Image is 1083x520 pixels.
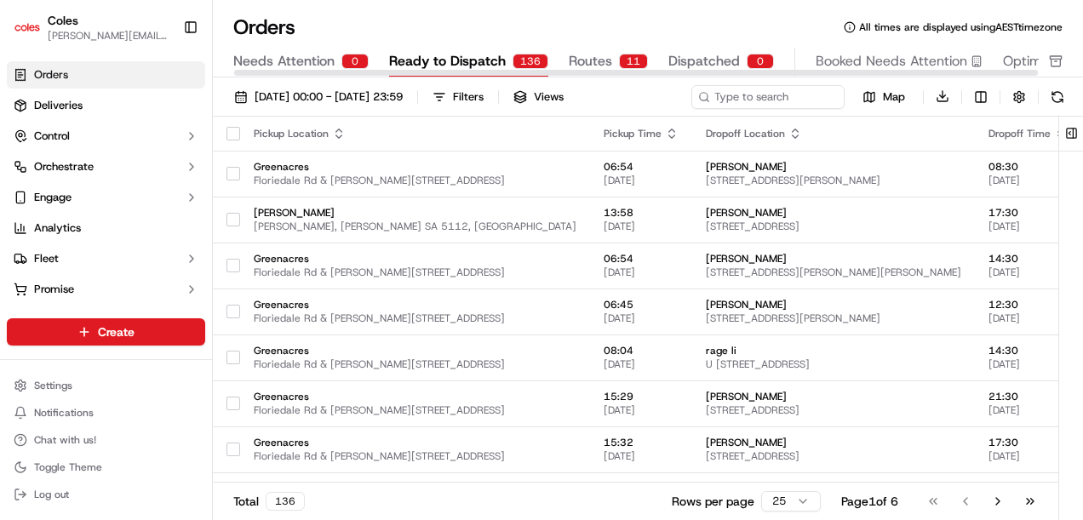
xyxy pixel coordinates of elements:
[706,390,961,403] span: [PERSON_NAME]
[7,374,205,397] button: Settings
[604,220,679,233] span: [DATE]
[58,162,279,179] div: Start new chat
[747,54,774,69] div: 0
[883,89,905,105] span: Map
[7,184,205,211] button: Engage
[254,174,576,187] span: Floriedale Rd & [PERSON_NAME][STREET_ADDRESS]
[604,206,679,220] span: 13:58
[254,252,576,266] span: Greenacres
[34,67,68,83] span: Orders
[34,488,69,501] span: Log out
[604,390,679,403] span: 15:29
[859,20,1063,34] span: All times are displayed using AEST timezone
[226,85,410,109] button: [DATE] 00:00 - [DATE] 23:59
[604,252,679,266] span: 06:54
[44,109,307,127] input: Got a question? Start typing here...
[389,51,506,71] span: Ready to Dispatch
[988,127,1068,140] div: Dropoff Time
[233,51,335,71] span: Needs Attention
[254,390,576,403] span: Greenacres
[289,167,310,187] button: Start new chat
[604,449,679,463] span: [DATE]
[1046,85,1069,109] button: Refresh
[7,123,205,150] button: Control
[10,239,137,270] a: 📗Knowledge Base
[691,85,845,109] input: Type to search
[34,433,96,447] span: Chat with us!
[706,403,961,417] span: [STREET_ADDRESS]
[254,266,576,279] span: Floriedale Rd & [PERSON_NAME][STREET_ADDRESS]
[34,159,94,174] span: Orchestrate
[604,403,679,417] span: [DATE]
[58,179,215,192] div: We're available if you need us!
[255,89,403,105] span: [DATE] 00:00 - [DATE] 23:59
[34,460,102,474] span: Toggle Theme
[7,153,205,180] button: Orchestrate
[534,89,564,105] span: Views
[706,174,961,187] span: [STREET_ADDRESS][PERSON_NAME]
[672,493,754,510] p: Rows per page
[513,54,548,69] div: 136
[7,428,205,452] button: Chat with us!
[988,436,1068,449] span: 17:30
[254,344,576,357] span: Greenacres
[48,12,78,29] button: Coles
[120,287,206,300] a: Powered byPylon
[34,406,94,420] span: Notifications
[17,16,51,50] img: Nash
[34,246,130,263] span: Knowledge Base
[604,436,679,449] span: 15:32
[254,298,576,311] span: Greenacres
[604,127,679,140] div: Pickup Time
[266,492,305,511] div: 136
[341,54,369,69] div: 0
[98,323,135,340] span: Create
[706,127,961,140] div: Dropoff Location
[14,14,41,41] img: Coles
[706,160,961,174] span: [PERSON_NAME]
[17,67,310,94] p: Welcome 👋
[7,214,205,242] a: Analytics
[34,129,70,144] span: Control
[425,85,491,109] button: Filters
[17,162,48,192] img: 1736555255976-a54dd68f-1ca7-489b-9aae-adbdc363a1c4
[7,276,205,303] button: Promise
[7,92,205,119] a: Deliveries
[254,403,576,417] span: Floriedale Rd & [PERSON_NAME][STREET_ADDRESS]
[706,449,961,463] span: [STREET_ADDRESS]
[816,51,967,71] span: Booked Needs Attention
[988,220,1068,233] span: [DATE]
[706,436,961,449] span: [PERSON_NAME]
[988,174,1068,187] span: [DATE]
[169,288,206,300] span: Pylon
[506,85,571,109] button: Views
[7,401,205,425] button: Notifications
[604,174,679,187] span: [DATE]
[34,220,81,236] span: Analytics
[841,493,898,510] div: Page 1 of 6
[604,357,679,371] span: [DATE]
[988,298,1068,311] span: 12:30
[254,311,576,325] span: Floriedale Rd & [PERSON_NAME][STREET_ADDRESS]
[988,252,1068,266] span: 14:30
[706,252,961,266] span: [PERSON_NAME]
[706,344,961,357] span: rage li
[604,298,679,311] span: 06:45
[706,266,961,279] span: [STREET_ADDRESS][PERSON_NAME][PERSON_NAME]
[988,311,1068,325] span: [DATE]
[48,29,169,43] button: [PERSON_NAME][EMAIL_ADDRESS][PERSON_NAME][PERSON_NAME][DOMAIN_NAME]
[851,87,916,107] button: Map
[137,239,280,270] a: 💻API Documentation
[7,245,205,272] button: Fleet
[453,89,484,105] div: Filters
[604,311,679,325] span: [DATE]
[706,311,961,325] span: [STREET_ADDRESS][PERSON_NAME]
[988,390,1068,403] span: 21:30
[7,318,205,346] button: Create
[619,54,648,69] div: 11
[254,220,576,233] span: [PERSON_NAME], [PERSON_NAME] SA 5112, [GEOGRAPHIC_DATA]
[706,206,961,220] span: [PERSON_NAME]
[34,190,72,205] span: Engage
[34,379,72,392] span: Settings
